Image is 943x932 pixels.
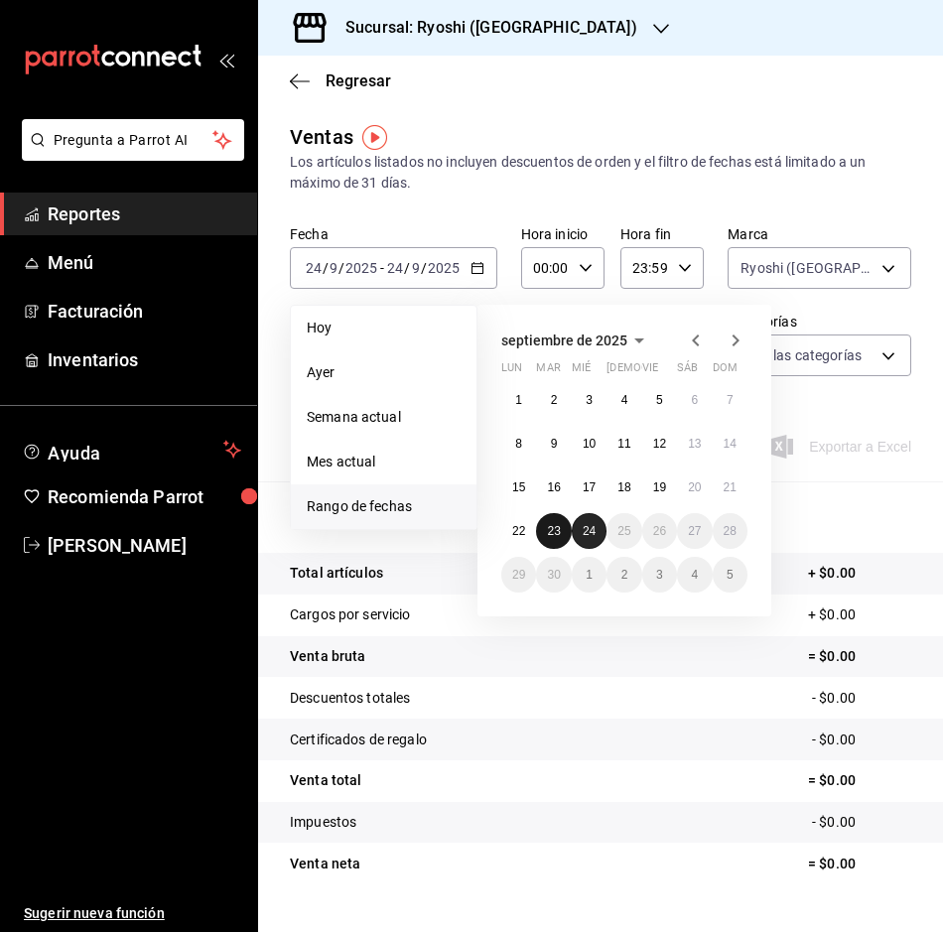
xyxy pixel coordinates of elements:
[48,438,215,462] span: Ayuda
[512,480,525,494] abbr: 15 de septiembre de 2025
[727,568,734,582] abbr: 5 de octubre de 2025
[290,122,353,152] div: Ventas
[515,437,522,451] abbr: 8 de septiembre de 2025
[22,119,244,161] button: Pregunta a Parrot AI
[606,513,641,549] button: 25 de septiembre de 2025
[536,469,571,505] button: 16 de septiembre de 2025
[501,382,536,418] button: 1 de septiembre de 2025
[572,513,606,549] button: 24 de septiembre de 2025
[572,382,606,418] button: 3 de septiembre de 2025
[290,770,361,791] p: Venta total
[547,524,560,538] abbr: 23 de septiembre de 2025
[713,426,747,462] button: 14 de septiembre de 2025
[713,513,747,549] button: 28 de septiembre de 2025
[290,646,365,667] p: Venta bruta
[572,469,606,505] button: 17 de septiembre de 2025
[48,298,241,325] span: Facturación
[411,260,421,276] input: --
[713,361,738,382] abbr: domingo
[48,249,241,276] span: Menú
[728,227,911,241] label: Marca
[536,361,560,382] abbr: martes
[512,568,525,582] abbr: 29 de septiembre de 2025
[547,480,560,494] abbr: 16 de septiembre de 2025
[808,854,911,874] p: = $0.00
[688,524,701,538] abbr: 27 de septiembre de 2025
[642,361,658,382] abbr: viernes
[586,568,593,582] abbr: 1 de octubre de 2025
[323,260,329,276] span: /
[330,16,637,40] h3: Sucursal: Ryoshi ([GEOGRAPHIC_DATA])
[307,362,461,383] span: Ayer
[521,227,605,241] label: Hora inicio
[677,513,712,549] button: 27 de septiembre de 2025
[512,524,525,538] abbr: 22 de septiembre de 2025
[642,469,677,505] button: 19 de septiembre de 2025
[606,361,724,382] abbr: jueves
[515,393,522,407] abbr: 1 de septiembre de 2025
[380,260,384,276] span: -
[677,361,698,382] abbr: sábado
[307,318,461,338] span: Hoy
[808,770,911,791] p: = $0.00
[290,688,410,709] p: Descuentos totales
[677,557,712,593] button: 4 de octubre de 2025
[606,382,641,418] button: 4 de septiembre de 2025
[606,426,641,462] button: 11 de septiembre de 2025
[501,513,536,549] button: 22 de septiembre de 2025
[386,260,404,276] input: --
[307,452,461,472] span: Mes actual
[501,557,536,593] button: 29 de septiembre de 2025
[24,903,241,924] span: Sugerir nueva función
[48,532,241,559] span: [PERSON_NAME]
[653,437,666,451] abbr: 12 de septiembre de 2025
[536,382,571,418] button: 2 de septiembre de 2025
[812,688,911,709] p: - $0.00
[14,144,244,165] a: Pregunta a Parrot AI
[54,130,213,151] span: Pregunta a Parrot AI
[808,604,911,625] p: + $0.00
[344,260,378,276] input: ----
[691,568,698,582] abbr: 4 de octubre de 2025
[617,480,630,494] abbr: 18 de septiembre de 2025
[812,730,911,750] p: - $0.00
[551,437,558,451] abbr: 9 de septiembre de 2025
[421,260,427,276] span: /
[290,227,497,241] label: Fecha
[290,152,911,194] div: Los artículos listados no incluyen descuentos de orden y el filtro de fechas está limitado a un m...
[642,382,677,418] button: 5 de septiembre de 2025
[621,393,628,407] abbr: 4 de septiembre de 2025
[812,812,911,833] p: - $0.00
[606,557,641,593] button: 2 de octubre de 2025
[48,346,241,373] span: Inventarios
[536,513,571,549] button: 23 de septiembre de 2025
[677,382,712,418] button: 6 de septiembre de 2025
[551,393,558,407] abbr: 2 de septiembre de 2025
[621,568,628,582] abbr: 2 de octubre de 2025
[606,469,641,505] button: 18 de septiembre de 2025
[677,426,712,462] button: 13 de septiembre de 2025
[290,563,383,584] p: Total artículos
[713,557,747,593] button: 5 de octubre de 2025
[501,333,627,348] span: septiembre de 2025
[427,260,461,276] input: ----
[583,524,596,538] abbr: 24 de septiembre de 2025
[536,426,571,462] button: 9 de septiembre de 2025
[653,480,666,494] abbr: 19 de septiembre de 2025
[572,557,606,593] button: 1 de octubre de 2025
[617,524,630,538] abbr: 25 de septiembre de 2025
[808,646,911,667] p: = $0.00
[338,260,344,276] span: /
[642,513,677,549] button: 26 de septiembre de 2025
[290,71,391,90] button: Regresar
[691,393,698,407] abbr: 6 de septiembre de 2025
[572,426,606,462] button: 10 de septiembre de 2025
[617,437,630,451] abbr: 11 de septiembre de 2025
[218,52,234,67] button: open_drawer_menu
[653,524,666,538] abbr: 26 de septiembre de 2025
[307,496,461,517] span: Rango de fechas
[290,854,360,874] p: Venta neta
[724,480,737,494] abbr: 21 de septiembre de 2025
[688,480,701,494] abbr: 20 de septiembre de 2025
[724,437,737,451] abbr: 14 de septiembre de 2025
